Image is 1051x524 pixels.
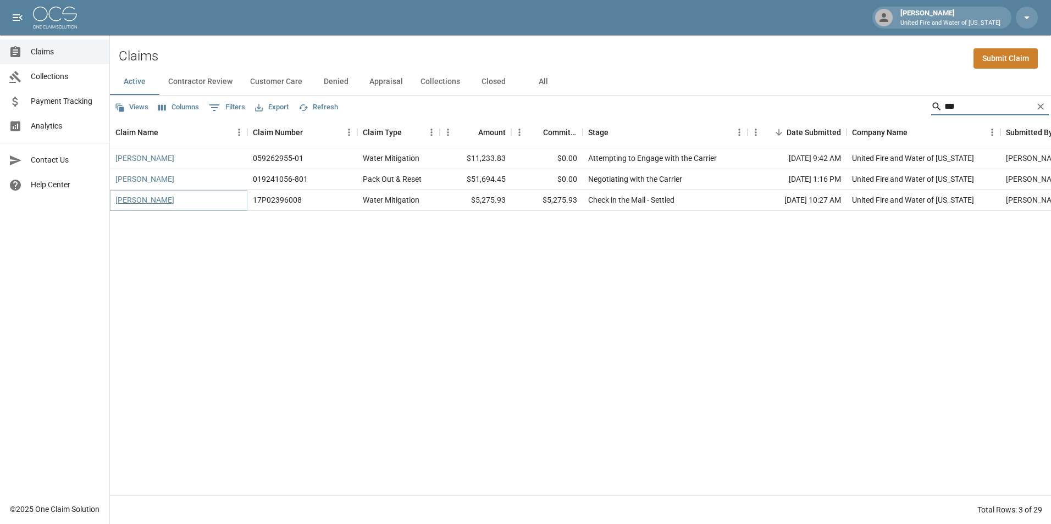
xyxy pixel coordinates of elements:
[543,117,577,148] div: Committed Amount
[311,69,361,95] button: Denied
[363,194,419,205] div: Water Mitigation
[1032,98,1049,115] button: Clear
[253,117,303,148] div: Claim Number
[469,69,518,95] button: Closed
[609,125,624,140] button: Sort
[440,148,511,169] div: $11,233.83
[110,69,1051,95] div: dynamic tabs
[748,148,847,169] div: [DATE] 9:42 AM
[31,154,101,166] span: Contact Us
[900,19,1000,28] p: United Fire and Water of [US_STATE]
[252,99,291,116] button: Export
[158,125,174,140] button: Sort
[303,125,318,140] button: Sort
[412,69,469,95] button: Collections
[528,125,543,140] button: Sort
[423,124,440,141] button: Menu
[31,120,101,132] span: Analytics
[31,179,101,191] span: Help Center
[511,124,528,141] button: Menu
[363,153,419,164] div: Water Mitigation
[440,117,511,148] div: Amount
[156,99,202,116] button: Select columns
[241,69,311,95] button: Customer Care
[896,8,1005,27] div: [PERSON_NAME]
[588,153,717,164] div: Attempting to Engage with the Carrier
[931,98,1049,118] div: Search
[440,190,511,211] div: $5,275.93
[852,194,974,205] div: United Fire and Water of Louisiana
[253,194,302,205] div: 17P02396008
[7,7,29,29] button: open drawer
[852,174,974,185] div: United Fire and Water of Louisiana
[852,153,974,164] div: United Fire and Water of Louisiana
[748,169,847,190] div: [DATE] 1:16 PM
[31,71,101,82] span: Collections
[402,125,417,140] button: Sort
[119,48,158,64] h2: Claims
[341,124,357,141] button: Menu
[247,117,357,148] div: Claim Number
[583,117,748,148] div: Stage
[518,69,568,95] button: All
[440,124,456,141] button: Menu
[748,190,847,211] div: [DATE] 10:27 AM
[478,117,506,148] div: Amount
[908,125,923,140] button: Sort
[110,69,159,95] button: Active
[588,117,609,148] div: Stage
[511,169,583,190] div: $0.00
[787,117,841,148] div: Date Submitted
[440,169,511,190] div: $51,694.45
[973,48,1038,69] a: Submit Claim
[31,46,101,58] span: Claims
[159,69,241,95] button: Contractor Review
[115,153,174,164] a: [PERSON_NAME]
[115,174,174,185] a: [PERSON_NAME]
[748,117,847,148] div: Date Submitted
[852,117,908,148] div: Company Name
[847,117,1000,148] div: Company Name
[115,117,158,148] div: Claim Name
[984,124,1000,141] button: Menu
[511,148,583,169] div: $0.00
[206,99,248,116] button: Show filters
[977,504,1042,515] div: Total Rows: 3 of 29
[748,124,764,141] button: Menu
[363,117,402,148] div: Claim Type
[115,194,174,205] a: [PERSON_NAME]
[361,69,412,95] button: Appraisal
[296,99,341,116] button: Refresh
[110,117,247,148] div: Claim Name
[112,99,151,116] button: Views
[33,7,77,29] img: ocs-logo-white-transparent.png
[253,153,303,164] div: 059262955-01
[511,117,583,148] div: Committed Amount
[10,504,99,515] div: © 2025 One Claim Solution
[771,125,787,140] button: Sort
[511,190,583,211] div: $5,275.93
[463,125,478,140] button: Sort
[588,174,682,185] div: Negotiating with the Carrier
[731,124,748,141] button: Menu
[231,124,247,141] button: Menu
[253,174,308,185] div: 019241056-801
[31,96,101,107] span: Payment Tracking
[588,194,674,205] div: Check in the Mail - Settled
[357,117,440,148] div: Claim Type
[363,174,422,185] div: Pack Out & Reset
